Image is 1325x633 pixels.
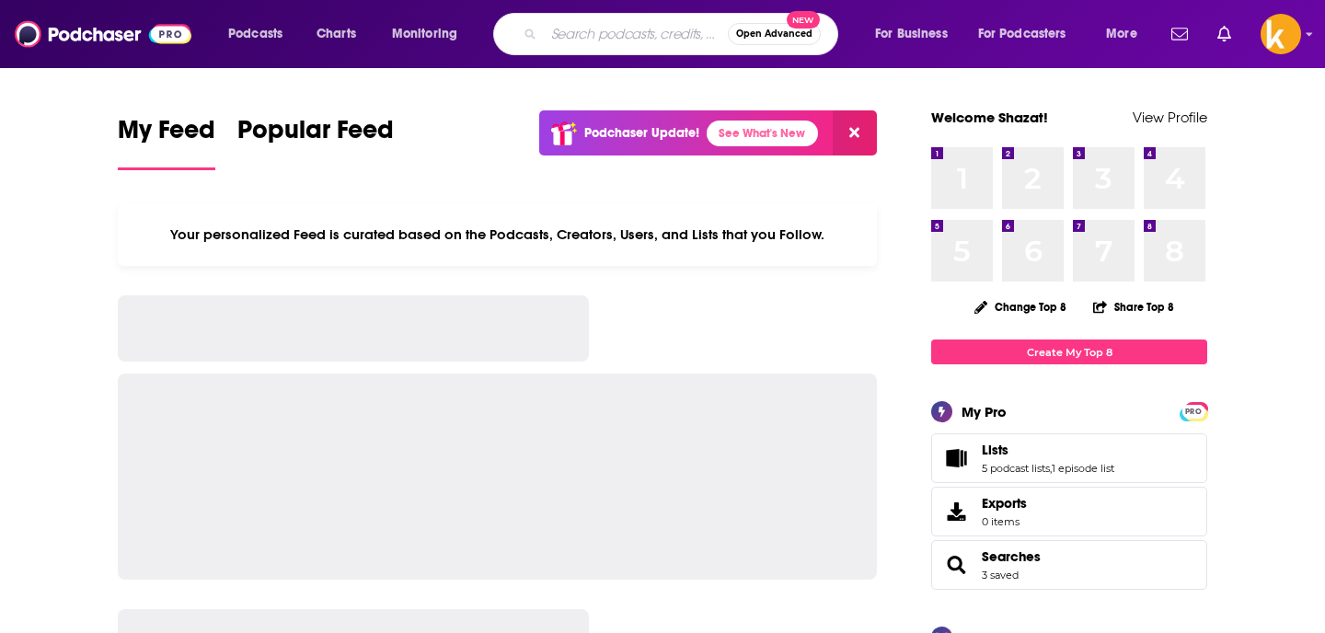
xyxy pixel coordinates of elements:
[931,109,1048,126] a: Welcome Shazat!
[1106,21,1137,47] span: More
[931,540,1207,590] span: Searches
[938,499,974,524] span: Exports
[1210,18,1239,50] a: Show notifications dropdown
[982,495,1027,512] span: Exports
[978,21,1066,47] span: For Podcasters
[707,121,818,146] a: See What's New
[728,23,821,45] button: Open AdvancedNew
[1050,462,1052,475] span: ,
[1133,109,1207,126] a: View Profile
[931,340,1207,364] a: Create My Top 8
[982,548,1041,565] a: Searches
[982,462,1050,475] a: 5 podcast lists
[938,552,974,578] a: Searches
[305,19,367,49] a: Charts
[1261,14,1301,54] button: Show profile menu
[317,21,356,47] span: Charts
[966,19,1093,49] button: open menu
[1093,19,1160,49] button: open menu
[392,21,457,47] span: Monitoring
[736,29,812,39] span: Open Advanced
[118,203,877,266] div: Your personalized Feed is curated based on the Podcasts, Creators, Users, and Lists that you Follow.
[544,19,728,49] input: Search podcasts, credits, & more...
[962,403,1007,420] div: My Pro
[237,114,394,156] span: Popular Feed
[215,19,306,49] button: open menu
[1164,18,1195,50] a: Show notifications dropdown
[237,114,394,170] a: Popular Feed
[963,295,1077,318] button: Change Top 8
[379,19,481,49] button: open menu
[1092,289,1175,325] button: Share Top 8
[1052,462,1114,475] a: 1 episode list
[982,515,1027,528] span: 0 items
[1182,405,1204,419] span: PRO
[1182,404,1204,418] a: PRO
[787,11,820,29] span: New
[931,433,1207,483] span: Lists
[982,442,1008,458] span: Lists
[228,21,282,47] span: Podcasts
[862,19,971,49] button: open menu
[1261,14,1301,54] img: User Profile
[982,569,1019,581] a: 3 saved
[1261,14,1301,54] span: Logged in as sshawan
[938,445,974,471] a: Lists
[118,114,215,170] a: My Feed
[511,13,856,55] div: Search podcasts, credits, & more...
[982,442,1114,458] a: Lists
[584,125,699,141] p: Podchaser Update!
[15,17,191,52] img: Podchaser - Follow, Share and Rate Podcasts
[118,114,215,156] span: My Feed
[931,487,1207,536] a: Exports
[875,21,948,47] span: For Business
